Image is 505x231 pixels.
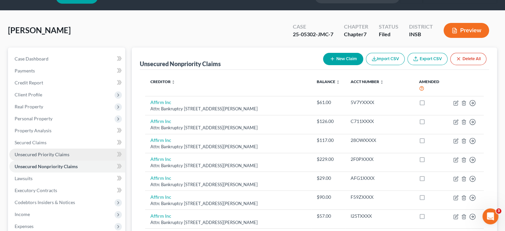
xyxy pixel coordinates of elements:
[317,99,340,106] div: $61.00
[9,125,125,137] a: Property Analysis
[15,140,46,145] span: Secured Claims
[414,75,448,96] th: Amended
[9,65,125,77] a: Payments
[351,194,408,200] div: F59ZXXXX
[496,208,501,214] span: 3
[9,77,125,89] a: Credit Report
[9,137,125,149] a: Secured Claims
[150,213,171,219] a: Affirm Inc
[8,25,71,35] span: [PERSON_NAME]
[317,137,340,144] div: $117.00
[150,125,306,131] div: Attn: Bankruptcy [STREET_ADDRESS][PERSON_NAME]
[15,116,52,121] span: Personal Property
[444,23,489,38] button: Preview
[317,213,340,219] div: $57.00
[379,31,398,38] div: Filed
[407,53,448,65] a: Export CSV
[380,80,384,84] i: unfold_more
[9,53,125,65] a: Case Dashboard
[150,194,171,200] a: Affirm Inc
[15,68,35,73] span: Payments
[15,187,57,193] span: Executory Contracts
[317,118,340,125] div: $126.00
[150,163,306,169] div: Attn: Bankruptcy [STREET_ADDRESS][PERSON_NAME]
[150,137,171,143] a: Affirm Inc
[15,128,51,133] span: Property Analysis
[150,99,171,105] a: Affirm Inc
[150,175,171,181] a: Affirm Inc
[409,23,433,31] div: District
[9,149,125,161] a: Unsecured Priority Claims
[15,104,43,109] span: Real Property
[317,194,340,200] div: $90.00
[409,31,433,38] div: INSB
[150,106,306,112] div: Attn: Bankruptcy [STREET_ADDRESS][PERSON_NAME]
[150,79,175,84] a: Creditor unfold_more
[15,199,75,205] span: Codebtors Insiders & Notices
[9,184,125,196] a: Executory Contracts
[351,137,408,144] div: 28OWXXXX
[351,118,408,125] div: C711XXXX
[15,164,78,169] span: Unsecured Nonpriority Claims
[351,99,408,106] div: 5V7YXXXX
[293,23,333,31] div: Case
[9,173,125,184] a: Lawsuits
[323,53,363,65] button: New Claim
[293,31,333,38] div: 25-05302-JMC-7
[140,60,221,68] div: Unsecured Nonpriority Claims
[317,175,340,181] div: $29.00
[150,181,306,188] div: Attn: Bankruptcy [STREET_ADDRESS][PERSON_NAME]
[351,79,384,84] a: Acct Number unfold_more
[15,152,69,157] span: Unsecured Priority Claims
[150,200,306,207] div: Attn: Bankruptcy [STREET_ADDRESS][PERSON_NAME]
[344,23,368,31] div: Chapter
[379,23,398,31] div: Status
[15,211,30,217] span: Income
[482,208,498,224] iframe: Intercom live chat
[366,53,405,65] button: Import CSV
[344,31,368,38] div: Chapter
[150,118,171,124] a: Affirm Inc
[336,80,340,84] i: unfold_more
[150,219,306,226] div: Attn: Bankruptcy [STREET_ADDRESS][PERSON_NAME]
[317,156,340,163] div: $229.00
[15,223,34,229] span: Expenses
[351,213,408,219] div: I25TXXXX
[351,175,408,181] div: AFG1XXXX
[171,80,175,84] i: unfold_more
[364,31,367,37] span: 7
[150,144,306,150] div: Attn: Bankruptcy [STREET_ADDRESS][PERSON_NAME]
[317,79,340,84] a: Balance unfold_more
[15,56,48,61] span: Case Dashboard
[351,156,408,163] div: 2F0PXXXX
[9,161,125,173] a: Unsecured Nonpriority Claims
[15,175,33,181] span: Lawsuits
[15,92,42,97] span: Client Profile
[150,156,171,162] a: Affirm Inc
[15,80,43,85] span: Credit Report
[450,53,486,65] button: Delete All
